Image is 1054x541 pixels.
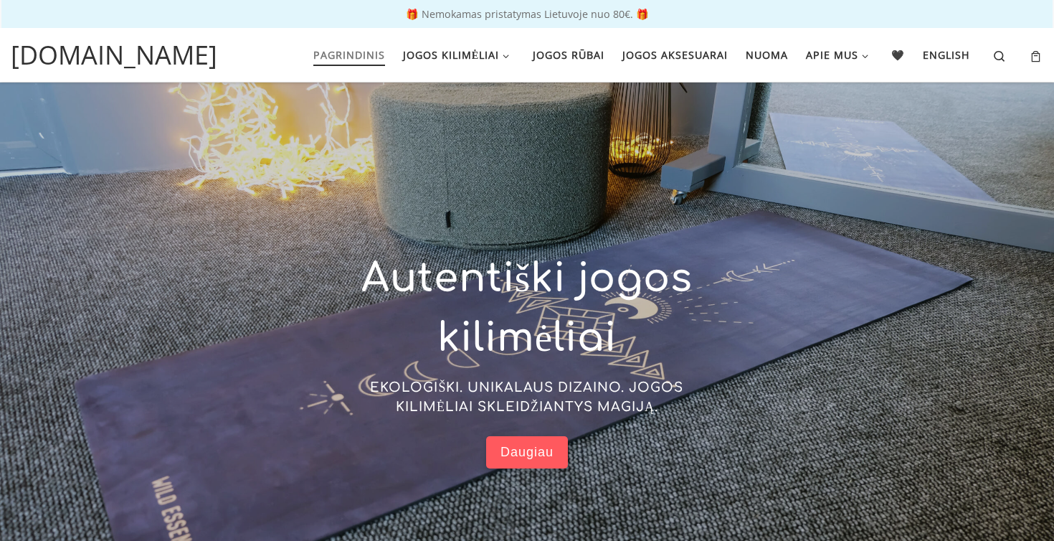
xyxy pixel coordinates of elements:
a: Nuoma [741,40,792,70]
span: Pagrindinis [313,40,385,67]
a: Daugiau [486,436,568,469]
span: Jogos rūbai [533,40,604,67]
span: Daugiau [500,444,554,461]
a: [DOMAIN_NAME] [11,36,217,75]
a: Jogos kilimėliai [398,40,518,70]
a: English [918,40,975,70]
span: 🖤 [891,40,905,67]
span: English [923,40,970,67]
span: Apie mus [806,40,858,67]
span: Jogos kilimėliai [403,40,500,67]
span: Autentiški jogos kilimėliai [361,257,693,360]
span: EKOLOGIŠKI. UNIKALAUS DIZAINO. JOGOS KILIMĖLIAI SKLEIDŽIANTYS MAGIJĄ. [370,380,683,414]
span: Nuoma [746,40,788,67]
p: 🎁 Nemokamas pristatymas Lietuvoje nuo 80€. 🎁 [14,9,1040,19]
a: Jogos rūbai [528,40,609,70]
a: Pagrindinis [308,40,389,70]
a: 🖤 [887,40,910,70]
span: Jogos aksesuarai [622,40,728,67]
a: Jogos aksesuarai [617,40,732,70]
